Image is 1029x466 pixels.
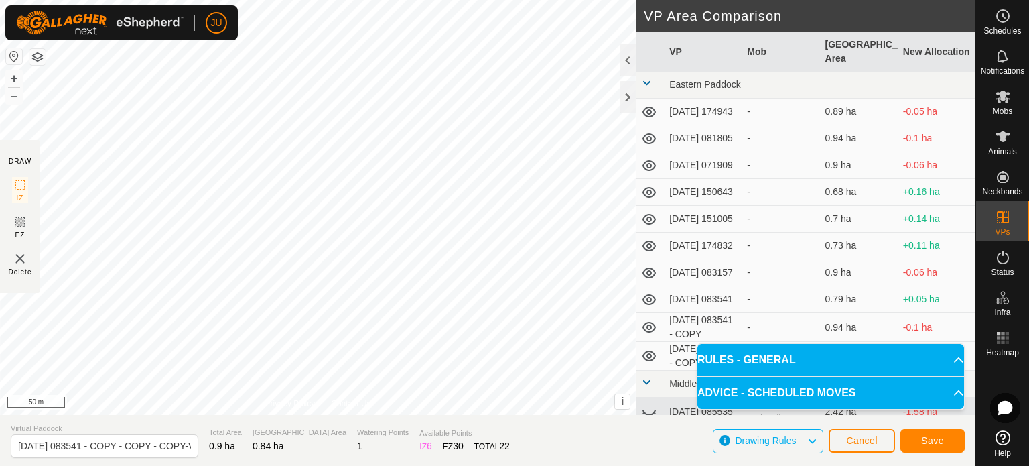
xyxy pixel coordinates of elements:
[993,107,1012,115] span: Mobs
[9,267,32,277] span: Delete
[982,188,1022,196] span: Neckbands
[644,8,975,24] h2: VP Area Comparison
[11,423,198,434] span: Virtual Paddock
[898,259,975,286] td: -0.06 ha
[664,179,742,206] td: [DATE] 150643
[820,152,898,179] td: 0.9 ha
[820,179,898,206] td: 0.68 ha
[669,378,736,389] span: Middle Paddock
[747,266,814,280] div: -
[621,396,624,407] span: i
[820,32,898,72] th: [GEOGRAPHIC_DATA] Area
[820,233,898,259] td: 0.73 ha
[253,427,346,439] span: [GEOGRAPHIC_DATA] Area
[988,148,1017,156] span: Animals
[747,321,814,335] div: -
[664,259,742,286] td: [DATE] 083157
[6,48,22,64] button: Reset Map
[994,308,1010,316] span: Infra
[419,439,431,453] div: IZ
[664,233,742,259] td: [DATE] 174832
[697,344,964,376] p-accordion-header: RULES - GENERAL
[697,377,964,409] p-accordion-header: ADVICE - SCHEDULED MOVES
[474,439,510,453] div: TOTAL
[898,152,975,179] td: -0.06 ha
[6,70,22,86] button: +
[697,385,855,401] span: ADVICE - SCHEDULED MOVES
[820,342,898,371] td: 0.86 ha
[742,32,819,72] th: Mob
[210,16,222,30] span: JU
[419,428,510,439] span: Available Points
[747,398,814,426] div: Cows, Calves and Bulls
[615,394,630,409] button: i
[17,193,24,203] span: IZ
[921,435,944,446] span: Save
[820,286,898,313] td: 0.79 ha
[6,88,22,104] button: –
[669,79,741,90] span: Eastern Paddock
[986,349,1019,357] span: Heatmap
[357,427,409,439] span: Watering Points
[820,125,898,152] td: 0.94 ha
[981,67,1024,75] span: Notifications
[443,439,464,453] div: EZ
[898,286,975,313] td: +0.05 ha
[898,206,975,233] td: +0.14 ha
[747,239,814,253] div: -
[898,179,975,206] td: +0.16 ha
[427,441,432,451] span: 6
[747,105,814,119] div: -
[820,313,898,342] td: 0.94 ha
[898,233,975,259] td: +0.11 ha
[898,99,975,125] td: -0.05 ha
[29,49,46,65] button: Map Layers
[900,429,965,453] button: Save
[820,259,898,286] td: 0.9 ha
[453,441,464,451] span: 30
[747,185,814,199] div: -
[898,125,975,152] td: -0.1 ha
[9,156,31,166] div: DRAW
[994,449,1011,457] span: Help
[829,429,895,453] button: Cancel
[976,425,1029,463] a: Help
[357,441,362,451] span: 1
[747,292,814,306] div: -
[846,435,878,446] span: Cancel
[664,206,742,233] td: [DATE] 151005
[697,352,796,368] span: RULES - GENERAL
[820,398,898,426] td: 2.42 ha
[664,125,742,152] td: [DATE] 081805
[15,230,25,240] span: EZ
[898,398,975,426] td: -1.58 ha
[747,158,814,172] div: -
[12,251,28,267] img: VP
[983,27,1021,35] span: Schedules
[995,228,1010,236] span: VPs
[209,441,235,451] span: 0.9 ha
[331,398,370,410] a: Contact Us
[664,313,742,342] td: [DATE] 083541 - COPY
[253,441,284,451] span: 0.84 ha
[747,212,814,226] div: -
[991,268,1014,276] span: Status
[747,131,814,145] div: -
[664,398,742,426] td: [DATE] 085535
[664,286,742,313] td: [DATE] 083541
[209,427,242,439] span: Total Area
[735,435,796,446] span: Drawing Rules
[820,99,898,125] td: 0.89 ha
[16,11,184,35] img: Gallagher Logo
[664,342,742,371] td: [DATE] 083541 - COPY - COPY
[499,441,510,451] span: 22
[898,32,975,72] th: New Allocation
[898,313,975,342] td: -0.1 ha
[265,398,316,410] a: Privacy Policy
[820,206,898,233] td: 0.7 ha
[664,152,742,179] td: [DATE] 071909
[898,342,975,371] td: -0.02 ha
[664,32,742,72] th: VP
[664,99,742,125] td: [DATE] 174943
